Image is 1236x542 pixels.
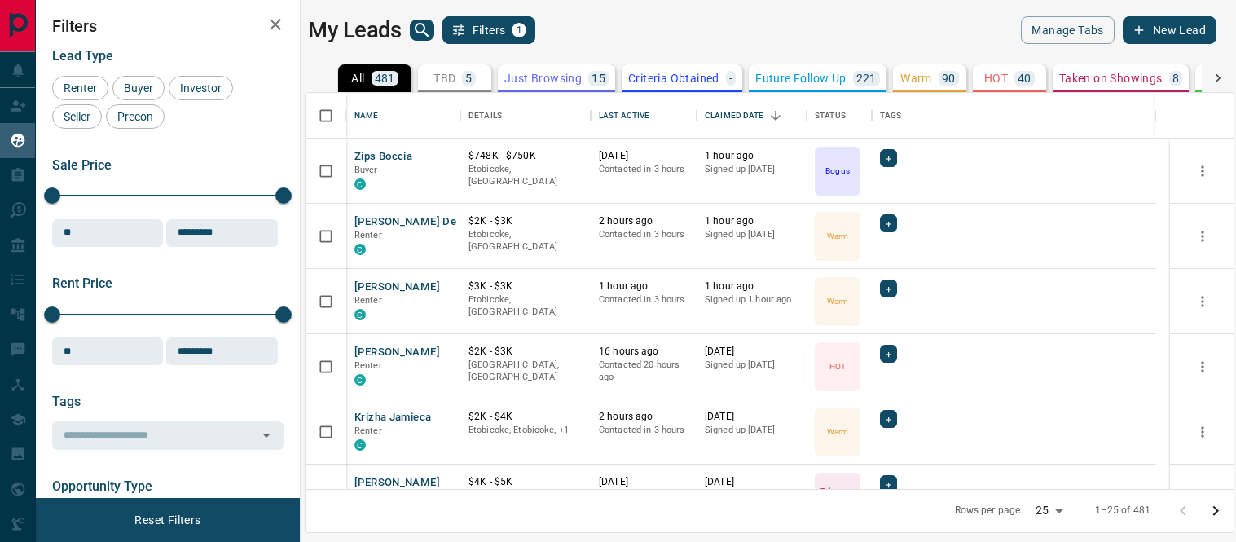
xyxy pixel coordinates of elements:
div: Name [346,93,460,139]
div: Renter [52,76,108,100]
p: Taken on Showings [816,485,859,509]
p: HOT [984,73,1008,84]
button: Filters1 [442,16,536,44]
button: [PERSON_NAME] [354,345,440,360]
div: condos.ca [354,439,366,451]
div: + [880,345,897,363]
p: Contacted 20 hours ago [599,359,688,384]
p: Signed up [DATE] [705,163,798,176]
span: + [886,411,891,427]
p: Warm [827,230,848,242]
p: Signed up [DATE] [705,489,798,502]
p: 16 hours ago [599,345,688,359]
p: [DATE] [599,475,688,489]
p: Bogus [825,165,849,177]
p: 1 hour ago [599,280,688,293]
p: Signed up [DATE] [705,424,798,437]
p: Taken on Showings [1059,73,1163,84]
div: + [880,410,897,428]
button: more [1190,224,1215,249]
h1: My Leads [308,17,402,43]
p: All [351,73,364,84]
span: Renter [354,425,382,436]
span: + [886,280,891,297]
p: Warm [827,295,848,307]
div: + [880,214,897,232]
p: Toronto [468,424,583,437]
span: Precon [112,110,159,123]
div: Precon [106,104,165,129]
p: Contacted 19 hours ago [599,489,688,514]
p: [GEOGRAPHIC_DATA], [GEOGRAPHIC_DATA] [468,489,583,514]
button: Sort [764,104,787,127]
p: Etobicoke, [GEOGRAPHIC_DATA] [468,163,583,188]
p: [GEOGRAPHIC_DATA], [GEOGRAPHIC_DATA] [468,359,583,384]
p: $3K - $3K [468,280,583,293]
p: Signed up 1 hour ago [705,293,798,306]
div: Status [807,93,872,139]
p: Etobicoke, [GEOGRAPHIC_DATA] [468,228,583,253]
span: Buyer [354,165,378,175]
div: Last Active [599,93,649,139]
p: Contacted in 3 hours [599,424,688,437]
span: Buyer [118,82,159,95]
div: Name [354,93,379,139]
p: 1 hour ago [705,214,798,228]
p: 1–25 of 481 [1095,504,1150,518]
p: 2 hours ago [599,410,688,424]
button: Krizha Jamieca [354,410,431,425]
button: Zips Boccia [354,149,412,165]
button: more [1190,420,1215,444]
div: Tags [880,93,902,139]
p: Signed up [DATE] [705,228,798,241]
p: 90 [942,73,956,84]
p: 221 [856,73,877,84]
div: Investor [169,76,233,100]
div: condos.ca [354,309,366,320]
span: Renter [354,360,382,371]
h2: Filters [52,16,284,36]
span: + [886,476,891,492]
div: Buyer [112,76,165,100]
span: Renter [354,230,382,240]
p: [DATE] [705,475,798,489]
p: $2K - $3K [468,345,583,359]
button: Open [255,424,278,447]
p: Warm [827,425,848,438]
p: 1 hour ago [705,280,798,293]
button: New Lead [1123,16,1216,44]
p: $748K - $750K [468,149,583,163]
p: TBD [433,73,455,84]
p: $4K - $5K [468,475,583,489]
span: + [886,150,891,166]
div: Claimed Date [705,93,764,139]
button: more [1190,355,1215,379]
button: search button [410,20,434,41]
div: Details [460,93,591,139]
div: Last Active [591,93,697,139]
div: + [880,280,897,297]
button: Manage Tabs [1021,16,1114,44]
button: more [1190,159,1215,183]
button: [PERSON_NAME] De la [PERSON_NAME] [354,214,559,230]
button: Go to next page [1199,495,1232,527]
p: HOT [829,360,846,372]
div: condos.ca [354,244,366,255]
span: Renter [58,82,103,95]
div: Seller [52,104,102,129]
p: [DATE] [599,149,688,163]
p: Rows per page: [955,504,1023,518]
div: Status [815,93,846,139]
span: Sale Price [52,157,112,173]
div: Details [468,93,502,139]
button: [PERSON_NAME] [354,280,440,295]
span: Tags [52,394,81,409]
p: 8 [1172,73,1179,84]
div: + [880,149,897,167]
div: condos.ca [354,374,366,386]
p: Contacted in 3 hours [599,293,688,306]
p: [DATE] [705,410,798,424]
span: Lead Type [52,48,113,64]
p: 481 [375,73,395,84]
p: 15 [592,73,605,84]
